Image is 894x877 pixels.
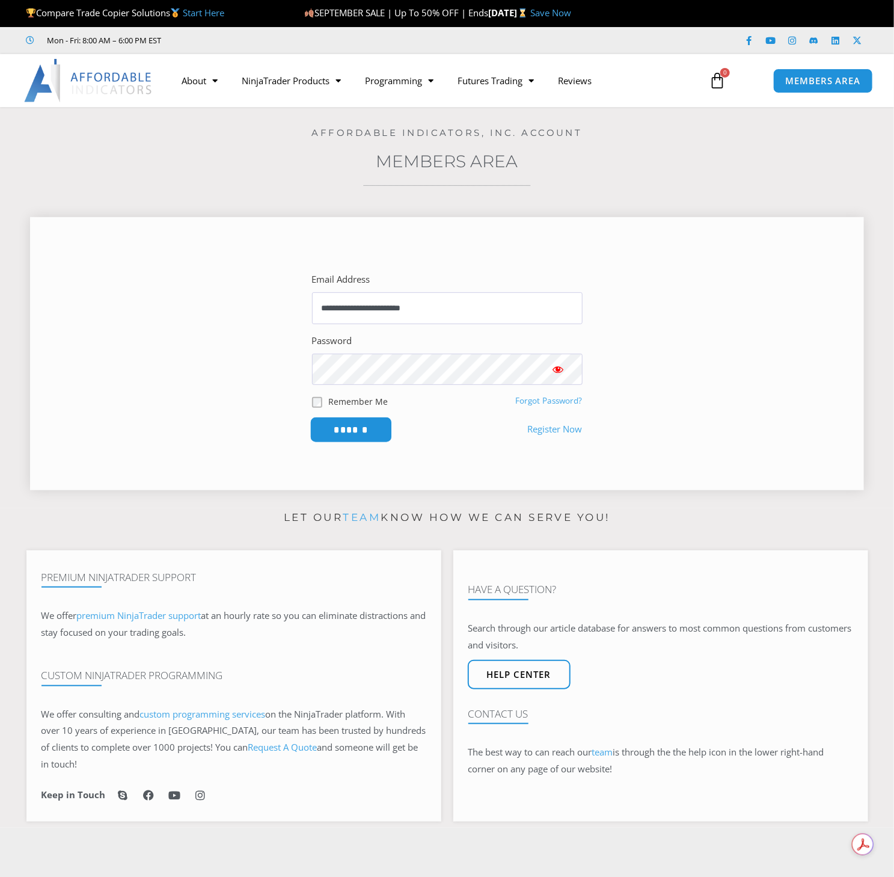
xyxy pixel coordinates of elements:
nav: Menu [170,67,698,94]
span: We offer [41,609,77,621]
a: Register Now [528,421,583,438]
span: at an hourly rate so you can eliminate distractions and stay focused on your trading goals. [41,609,426,638]
label: Remember Me [328,395,388,408]
a: Start Here [183,7,224,19]
img: 🍂 [305,8,314,17]
h4: Contact Us [468,708,853,720]
img: 🥇 [171,8,180,17]
a: 0 [691,63,744,98]
a: custom programming services [140,708,266,720]
a: Members Area [376,151,518,171]
a: Forgot Password? [516,395,583,406]
span: Compare Trade Copier Solutions [26,7,224,19]
span: Help center [487,670,551,679]
label: Password [312,333,352,349]
img: 🏆 [26,8,35,17]
a: MEMBERS AREA [773,69,874,93]
a: About [170,67,230,94]
a: team [343,511,381,523]
h4: Have A Question? [468,583,853,595]
span: Mon - Fri: 8:00 AM – 6:00 PM EST [44,33,162,48]
a: premium NinjaTrader support [77,609,201,621]
p: Search through our article database for answers to most common questions from customers and visit... [468,620,853,654]
p: The best way to can reach our is through the the help icon in the lower right-hand corner on any ... [468,744,853,778]
a: Reviews [547,67,604,94]
img: ⌛ [518,8,527,17]
span: We offer consulting and [41,708,266,720]
span: SEPTEMBER SALE | Up To 50% OFF | Ends [304,7,489,19]
a: Save Now [530,7,571,19]
h4: Premium NinjaTrader Support [41,571,426,583]
iframe: Customer reviews powered by Trustpilot [179,34,359,46]
a: Request A Quote [248,741,317,753]
h4: Custom NinjaTrader Programming [41,669,426,682]
a: NinjaTrader Products [230,67,354,94]
label: Email Address [312,271,370,288]
button: Show password [534,354,583,385]
span: 0 [720,68,730,78]
img: LogoAI | Affordable Indicators – NinjaTrader [24,59,153,102]
h6: Keep in Touch [41,789,106,801]
strong: [DATE] [489,7,530,19]
a: team [592,746,613,758]
a: Futures Trading [446,67,547,94]
a: Affordable Indicators, Inc. Account [311,127,583,138]
a: Help center [468,660,571,689]
span: MEMBERS AREA [786,76,861,85]
a: Programming [354,67,446,94]
p: Let our know how we can serve you! [26,508,868,528]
